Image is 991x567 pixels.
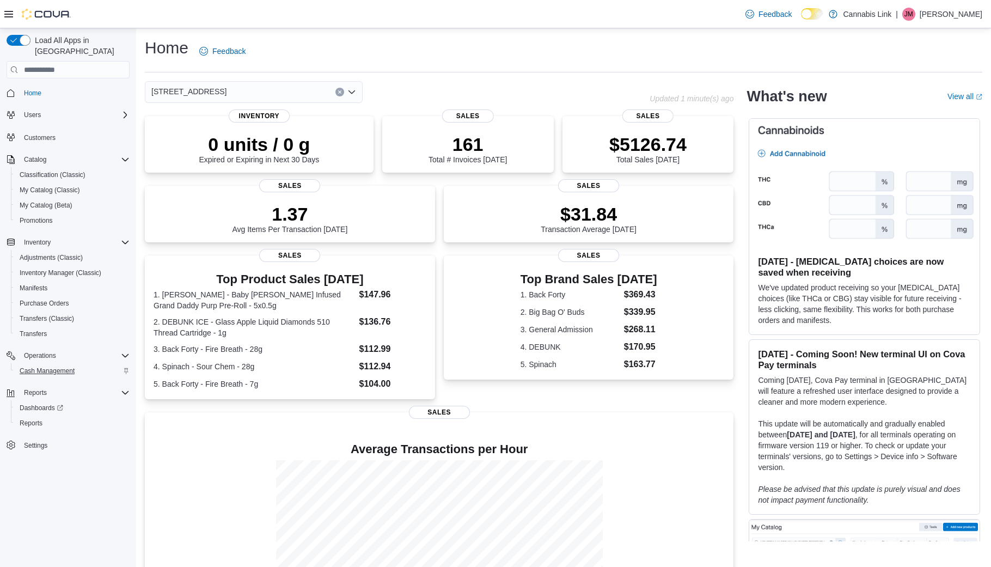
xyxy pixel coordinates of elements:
[758,349,971,370] h3: [DATE] - Coming Soon! New terminal UI on Cova Pay terminals
[521,307,620,318] dt: 2. Big Bag O' Buds
[747,88,827,105] h2: What's new
[20,419,42,428] span: Reports
[20,386,130,399] span: Reports
[741,3,796,25] a: Feedback
[624,288,657,301] dd: $369.43
[15,417,47,430] a: Reports
[15,282,52,295] a: Manifests
[154,379,355,389] dt: 5. Back Forty - Fire Breath - 7g
[15,282,130,295] span: Manifests
[20,284,47,292] span: Manifests
[232,203,347,234] div: Avg Items Per Transaction [DATE]
[232,203,347,225] p: 1.37
[11,265,134,281] button: Inventory Manager (Classic)
[7,81,130,481] nav: Complex example
[624,306,657,319] dd: $339.95
[20,153,130,166] span: Catalog
[11,311,134,326] button: Transfers (Classic)
[359,288,426,301] dd: $147.96
[20,201,72,210] span: My Catalog (Beta)
[154,289,355,311] dt: 1. [PERSON_NAME] - Baby [PERSON_NAME] Infused Grand Daddy Purp Pre-Roll - 5x0.5g
[20,438,130,452] span: Settings
[20,349,130,362] span: Operations
[20,269,101,277] span: Inventory Manager (Classic)
[199,133,319,164] div: Expired or Expiring in Next 30 Days
[624,340,657,353] dd: $170.95
[2,348,134,363] button: Operations
[2,437,134,453] button: Settings
[11,250,134,265] button: Adjustments (Classic)
[24,388,47,397] span: Reports
[30,35,130,57] span: Load All Apps in [GEOGRAPHIC_DATA]
[2,235,134,250] button: Inventory
[11,363,134,379] button: Cash Management
[20,236,55,249] button: Inventory
[15,184,84,197] a: My Catalog (Classic)
[20,299,69,308] span: Purchase Orders
[11,400,134,416] a: Dashboards
[24,89,41,97] span: Home
[259,249,320,262] span: Sales
[212,46,246,57] span: Feedback
[521,359,620,370] dt: 5. Spinach
[24,441,47,450] span: Settings
[11,182,134,198] button: My Catalog (Classic)
[20,87,46,100] a: Home
[15,312,130,325] span: Transfers (Classic)
[947,92,982,101] a: View allExternal link
[15,401,68,414] a: Dashboards
[15,168,90,181] a: Classification (Classic)
[24,111,41,119] span: Users
[195,40,250,62] a: Feedback
[229,109,290,123] span: Inventory
[15,214,57,227] a: Promotions
[15,297,130,310] span: Purchase Orders
[558,249,619,262] span: Sales
[624,323,657,336] dd: $268.11
[20,108,130,121] span: Users
[15,199,130,212] span: My Catalog (Beta)
[154,273,426,286] h3: Top Product Sales [DATE]
[11,198,134,213] button: My Catalog (Beta)
[15,417,130,430] span: Reports
[151,85,227,98] span: [STREET_ADDRESS]
[154,443,725,456] h4: Average Transactions per Hour
[11,213,134,228] button: Promotions
[145,37,188,59] h1: Home
[920,8,982,21] p: [PERSON_NAME]
[896,8,898,21] p: |
[22,9,71,20] img: Cova
[541,203,637,234] div: Transaction Average [DATE]
[20,314,74,323] span: Transfers (Classic)
[15,184,130,197] span: My Catalog (Classic)
[521,324,620,335] dt: 3. General Admission
[429,133,507,155] p: 161
[359,315,426,328] dd: $136.76
[359,343,426,356] dd: $112.99
[904,8,913,21] span: JM
[787,430,855,439] strong: [DATE] and [DATE]
[521,273,657,286] h3: Top Brand Sales [DATE]
[609,133,687,155] p: $5126.74
[976,94,982,100] svg: External link
[622,109,674,123] span: Sales
[20,236,130,249] span: Inventory
[624,358,657,371] dd: $163.77
[2,385,134,400] button: Reports
[154,361,355,372] dt: 4. Spinach - Sour Chem - 28g
[15,251,87,264] a: Adjustments (Classic)
[11,281,134,296] button: Manifests
[758,282,971,326] p: We've updated product receiving so your [MEDICAL_DATA] choices (like THCa or CBG) stay visible fo...
[609,133,687,164] div: Total Sales [DATE]
[801,8,824,20] input: Dark Mode
[758,418,971,473] p: This update will be automatically and gradually enabled between , for all terminals operating on ...
[24,155,46,164] span: Catalog
[20,216,53,225] span: Promotions
[15,199,77,212] a: My Catalog (Beta)
[24,133,56,142] span: Customers
[758,9,792,20] span: Feedback
[199,133,319,155] p: 0 units / 0 g
[2,85,134,101] button: Home
[359,360,426,373] dd: $112.94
